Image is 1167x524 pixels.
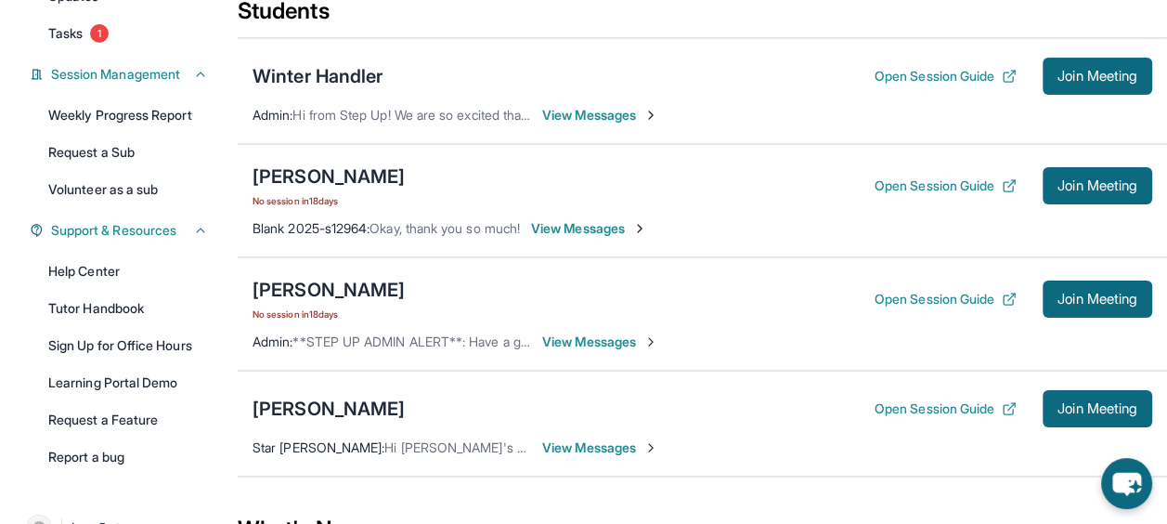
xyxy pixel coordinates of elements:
[875,67,1017,85] button: Open Session Guide
[253,107,292,123] span: Admin :
[37,403,219,437] a: Request a Feature
[90,24,109,43] span: 1
[643,440,658,455] img: Chevron-Right
[875,290,1017,308] button: Open Session Guide
[253,334,292,349] span: Admin :
[253,277,405,303] div: [PERSON_NAME]
[44,65,208,84] button: Session Management
[1043,58,1152,95] button: Join Meeting
[253,396,405,422] div: [PERSON_NAME]
[292,334,736,349] span: **STEP UP ADMIN ALERT**: Have a great session [DATE]! -Mer @Step Up
[253,63,383,89] div: Winter Handler
[632,221,647,236] img: Chevron-Right
[253,164,405,190] div: [PERSON_NAME]
[51,65,180,84] span: Session Management
[37,329,219,362] a: Sign Up for Office Hours
[253,439,384,455] span: Star [PERSON_NAME] :
[37,136,219,169] a: Request a Sub
[1057,403,1137,414] span: Join Meeting
[37,440,219,474] a: Report a bug
[37,17,219,50] a: Tasks1
[1043,281,1152,318] button: Join Meeting
[37,292,219,325] a: Tutor Handbook
[1043,167,1152,204] button: Join Meeting
[643,334,658,349] img: Chevron-Right
[875,177,1017,195] button: Open Session Guide
[370,220,520,236] span: Okay, thank you so much!
[542,106,658,124] span: View Messages
[37,366,219,400] a: Learning Portal Demo
[1057,180,1137,191] span: Join Meeting
[37,173,219,206] a: Volunteer as a sub
[531,219,647,238] span: View Messages
[1043,390,1152,427] button: Join Meeting
[44,221,208,240] button: Support & Resources
[542,333,658,351] span: View Messages
[37,98,219,132] a: Weekly Progress Report
[875,400,1017,418] button: Open Session Guide
[643,108,658,123] img: Chevron-Right
[253,193,405,208] span: No session in 18 days
[48,24,83,43] span: Tasks
[384,439,862,455] span: Hi [PERSON_NAME]'s guardian would you like to start his first session this week?
[253,307,405,321] span: No session in 18 days
[1057,294,1137,305] span: Join Meeting
[51,221,176,240] span: Support & Resources
[253,220,370,236] span: Blank 2025-s12964 :
[1057,71,1137,82] span: Join Meeting
[37,255,219,288] a: Help Center
[542,439,658,457] span: View Messages
[1101,458,1152,509] button: chat-button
